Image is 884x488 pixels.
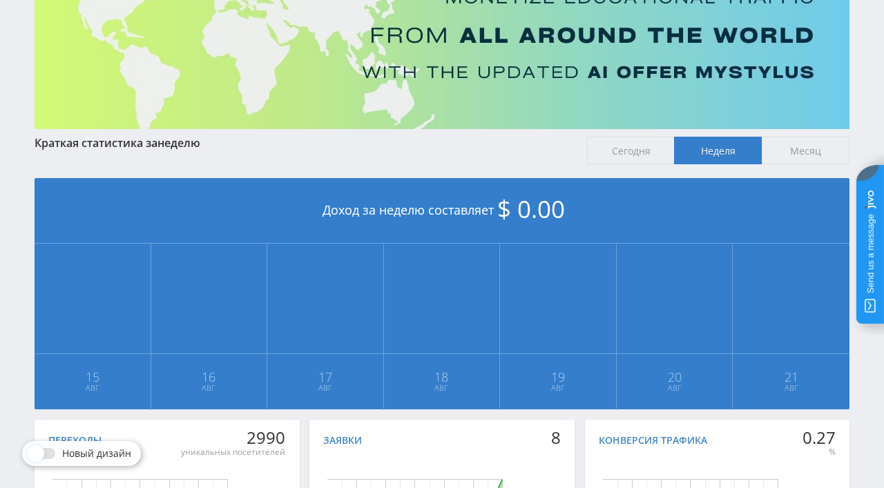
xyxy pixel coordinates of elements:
div: Переходы [48,435,102,446]
div: уникальных посетителей [181,447,285,458]
div: 2990 [181,428,285,447]
span: 17 [268,371,383,382]
span: Новый дизайн [62,448,131,459]
span: Авг [268,382,383,393]
span: Авг [501,382,615,393]
span: Авг [385,382,499,393]
span: 15 [35,371,150,382]
span: Сегодня [587,137,675,164]
span: Авг [35,382,150,393]
span: неделю [157,135,200,150]
div: Краткая статистика за [35,137,573,149]
span: Месяц [762,137,849,164]
span: Авг [152,382,267,393]
div: Конверсия трафика [599,435,707,446]
span: Неделя [674,137,762,164]
div: Доход за неделю составляет [35,178,849,244]
span: Авг [733,382,849,393]
div: Заявки [323,435,362,446]
span: 20 [617,371,732,382]
span: $ 0.00 [497,193,565,225]
span: 21 [733,371,849,382]
span: 19 [501,371,615,382]
span: 16 [152,371,267,382]
div: 8 [551,428,561,447]
span: 18 [385,371,499,382]
div: % [803,447,836,458]
div: 0.27 [803,428,836,447]
span: Авг [617,382,732,393]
